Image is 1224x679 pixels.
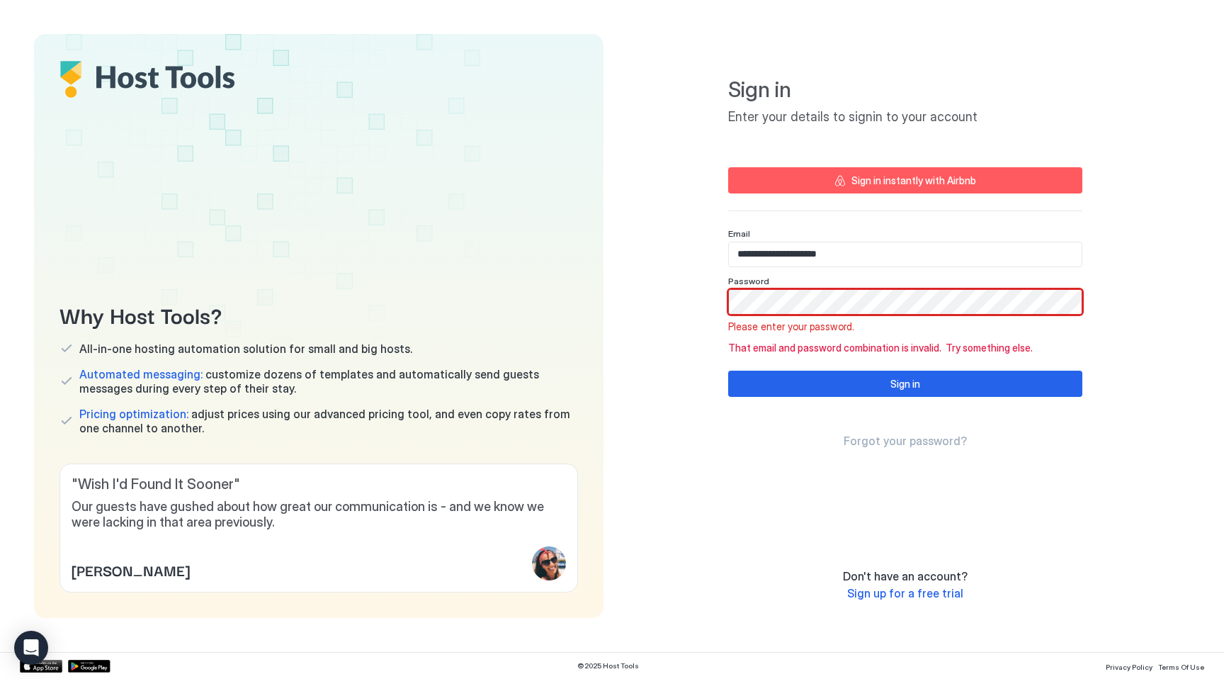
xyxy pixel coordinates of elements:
[728,342,1082,354] span: That email and password combination is invalid. Try something else.
[728,167,1082,193] button: Sign in instantly with Airbnb
[532,546,566,580] div: profile
[728,228,750,239] span: Email
[728,109,1082,125] span: Enter your details to signin to your account
[729,290,1082,314] input: Input Field
[72,499,566,531] span: Our guests have gushed about how great our communication is - and we know we were lacking in that...
[79,342,412,356] span: All-in-one hosting automation solution for small and big hosts.
[890,376,920,391] div: Sign in
[1158,658,1204,673] a: Terms Of Use
[851,173,976,188] div: Sign in instantly with Airbnb
[844,434,967,449] a: Forgot your password?
[14,631,48,665] div: Open Intercom Messenger
[728,276,769,286] span: Password
[843,569,968,583] span: Don't have an account?
[68,660,110,673] a: Google Play Store
[577,661,639,670] span: © 2025 Host Tools
[728,77,1082,103] span: Sign in
[1158,663,1204,671] span: Terms Of Use
[728,371,1082,397] button: Sign in
[847,586,963,600] span: Sign up for a free trial
[20,660,62,673] a: App Store
[72,559,190,580] span: [PERSON_NAME]
[728,320,854,333] span: Please enter your password.
[79,367,203,381] span: Automated messaging:
[847,586,963,601] a: Sign up for a free trial
[1106,658,1152,673] a: Privacy Policy
[79,367,578,395] span: customize dozens of templates and automatically send guests messages during every step of their s...
[72,476,566,493] span: " Wish I'd Found It Sooner "
[1106,663,1152,671] span: Privacy Policy
[79,407,188,421] span: Pricing optimization:
[79,407,578,435] span: adjust prices using our advanced pricing tool, and even copy rates from one channel to another.
[729,242,1082,266] input: Input Field
[59,298,578,330] span: Why Host Tools?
